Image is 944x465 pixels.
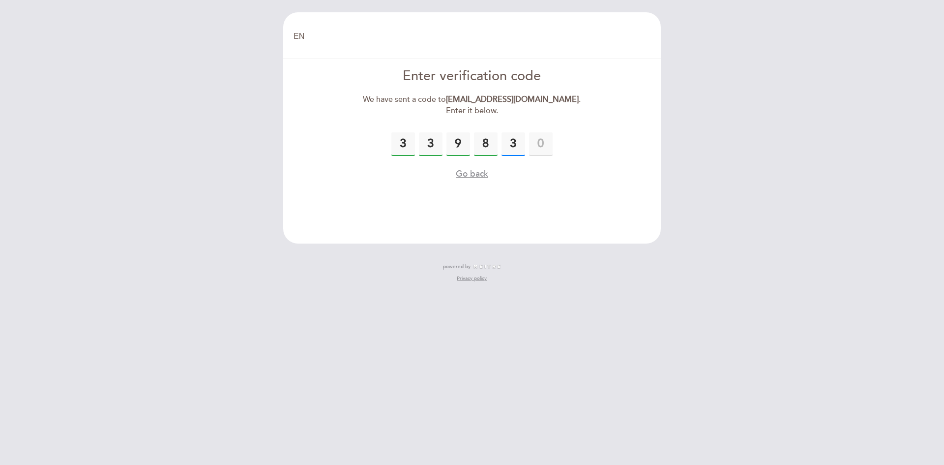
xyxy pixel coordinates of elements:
[446,132,470,156] input: 0
[501,132,525,156] input: 0
[456,168,488,180] button: Go back
[359,67,585,86] div: Enter verification code
[443,263,471,270] span: powered by
[474,132,498,156] input: 0
[529,132,553,156] input: 0
[457,275,487,282] a: Privacy policy
[419,132,442,156] input: 0
[359,94,585,117] div: We have sent a code to . Enter it below.
[473,264,501,269] img: MEITRE
[446,94,579,104] strong: [EMAIL_ADDRESS][DOMAIN_NAME]
[391,132,415,156] input: 0
[443,263,501,270] a: powered by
